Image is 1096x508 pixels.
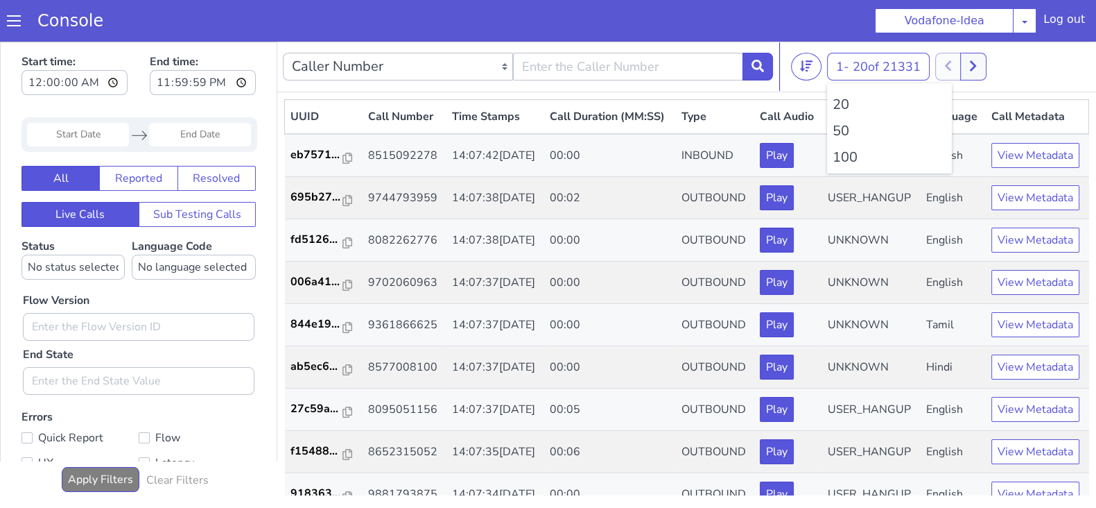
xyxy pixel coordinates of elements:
[822,58,921,93] th: Status
[446,262,545,305] td: 14:07:37[DATE]
[99,124,177,149] button: Reported
[544,58,676,93] th: Call Duration (MM:SS)
[23,251,89,267] label: Flow Version
[676,347,755,389] td: OUTBOUND
[822,135,921,178] td: USER_HANGUP
[446,178,545,220] td: 14:07:38[DATE]
[285,58,363,93] th: UUID
[513,11,743,39] input: Enter the Caller Number
[21,412,139,431] label: UX
[833,53,946,74] li: 20
[446,389,545,432] td: 14:07:35[DATE]
[676,58,755,93] th: Type
[21,8,128,58] label: Start time:
[921,389,986,432] td: English
[139,160,256,185] button: Sub Testing Calls
[363,347,446,389] td: 8095051156
[853,17,921,33] span: 20 of 21331
[290,105,343,121] p: eb7571...
[676,220,755,262] td: OUTBOUND
[760,144,794,169] button: Play
[991,398,1079,423] button: View Metadata
[21,11,120,31] a: Console
[290,232,357,248] a: 006a41...
[991,144,1079,169] button: View Metadata
[676,389,755,432] td: OUTBOUND
[363,389,446,432] td: 8652315052
[544,178,676,220] td: 00:00
[544,347,676,389] td: 00:05
[760,440,794,465] button: Play
[21,160,139,185] button: Live Calls
[760,186,794,211] button: Play
[760,228,794,253] button: Play
[363,135,446,178] td: 9744793959
[991,355,1079,380] button: View Metadata
[62,425,139,450] button: Apply Filters
[290,316,357,333] a: ab5ec6...
[446,58,545,93] th: Time Stamps
[822,262,921,305] td: UNKNOWN
[446,135,545,178] td: 14:07:38[DATE]
[146,432,209,446] h6: Clear Filters
[21,387,139,406] label: Quick Report
[177,124,256,149] button: Resolved
[827,11,930,39] button: 1- 20of 21331
[363,178,446,220] td: 8082262776
[23,305,73,321] label: End State
[676,262,755,305] td: OUTBOUND
[290,274,343,291] p: 844e19...
[446,432,545,474] td: 14:07:34[DATE]
[139,412,256,431] label: Latency
[760,355,794,380] button: Play
[149,81,251,105] input: End Date
[446,305,545,347] td: 14:07:37[DATE]
[290,105,357,121] a: eb7571...
[991,271,1079,296] button: View Metadata
[544,92,676,135] td: 00:00
[290,189,343,206] p: fd5126...
[446,92,545,135] td: 14:07:42[DATE]
[991,186,1079,211] button: View Metadata
[754,58,822,93] th: Call Audio
[363,92,446,135] td: 8515092278
[290,316,343,333] p: ab5ec6...
[150,28,256,53] input: End time:
[760,313,794,338] button: Play
[290,401,343,418] p: f15488...
[822,178,921,220] td: UNKNOWN
[822,432,921,474] td: USER_HANGUP
[822,347,921,389] td: USER_HANGUP
[921,92,986,135] td: English
[544,262,676,305] td: 00:00
[921,347,986,389] td: English
[544,135,676,178] td: 00:02
[132,197,256,238] label: Language Code
[544,432,676,474] td: 00:00
[921,262,986,305] td: Tamil
[27,81,129,105] input: Start Date
[760,271,794,296] button: Play
[921,135,986,178] td: English
[1043,11,1085,33] div: Log out
[544,389,676,432] td: 00:06
[544,305,676,347] td: 00:00
[991,101,1079,126] button: View Metadata
[822,220,921,262] td: UNKNOWN
[921,58,986,93] th: Language
[290,147,357,164] a: 695b27...
[21,28,128,53] input: Start time:
[290,359,357,375] a: 27c59a...
[544,220,676,262] td: 00:00
[822,305,921,347] td: UNKNOWN
[446,220,545,262] td: 14:07:37[DATE]
[446,347,545,389] td: 14:07:37[DATE]
[921,178,986,220] td: English
[290,443,357,460] a: 918363...
[150,8,256,58] label: End time:
[986,58,1089,93] th: Call Metadata
[363,305,446,347] td: 8577008100
[921,432,986,474] td: English
[822,389,921,432] td: USER_HANGUP
[290,401,357,418] a: f15488...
